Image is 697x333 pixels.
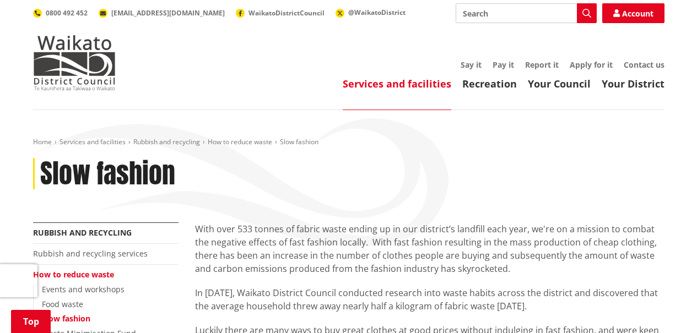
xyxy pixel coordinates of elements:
span: WaikatoDistrictCouncil [248,8,325,18]
a: Rubbish and recycling services [33,248,148,259]
a: How to reduce waste [33,269,114,280]
a: Events and workshops [42,284,125,294]
a: Contact us [624,59,664,70]
a: Your Council [528,77,591,90]
a: [EMAIL_ADDRESS][DOMAIN_NAME] [99,8,225,18]
a: Slow fashion [42,313,90,324]
a: Say it [461,59,482,70]
a: Recreation [462,77,517,90]
img: Waikato District Council - Te Kaunihera aa Takiwaa o Waikato [33,35,116,90]
a: 0800 492 452 [33,8,88,18]
a: Pay it [493,59,514,70]
a: Home [33,137,52,146]
a: Rubbish and recycling [33,227,132,238]
a: Food waste [42,299,83,309]
a: WaikatoDistrictCouncil [236,8,325,18]
a: Apply for it [570,59,613,70]
span: [EMAIL_ADDRESS][DOMAIN_NAME] [111,8,225,18]
a: @WaikatoDistrict [336,8,406,17]
p: In [DATE], Waikato District Council conducted research into waste habits across the district and ... [195,286,664,313]
a: How to reduce waste [208,137,272,146]
a: Services and facilities [343,77,451,90]
nav: breadcrumb [33,138,664,147]
a: Your District [602,77,664,90]
span: @WaikatoDistrict [348,8,406,17]
h1: Slow fashion [40,158,175,190]
a: Services and facilities [60,137,126,146]
span: 0800 492 452 [46,8,88,18]
input: Search input [456,3,597,23]
a: Rubbish and recycling [133,137,200,146]
span: Slow fashion [280,137,318,146]
a: Account [602,3,664,23]
p: With over 533 tonnes of fabric waste ending up in our district’s landfill each year, we're on a m... [195,222,664,275]
a: Report it [525,59,559,70]
a: Top [11,310,51,333]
